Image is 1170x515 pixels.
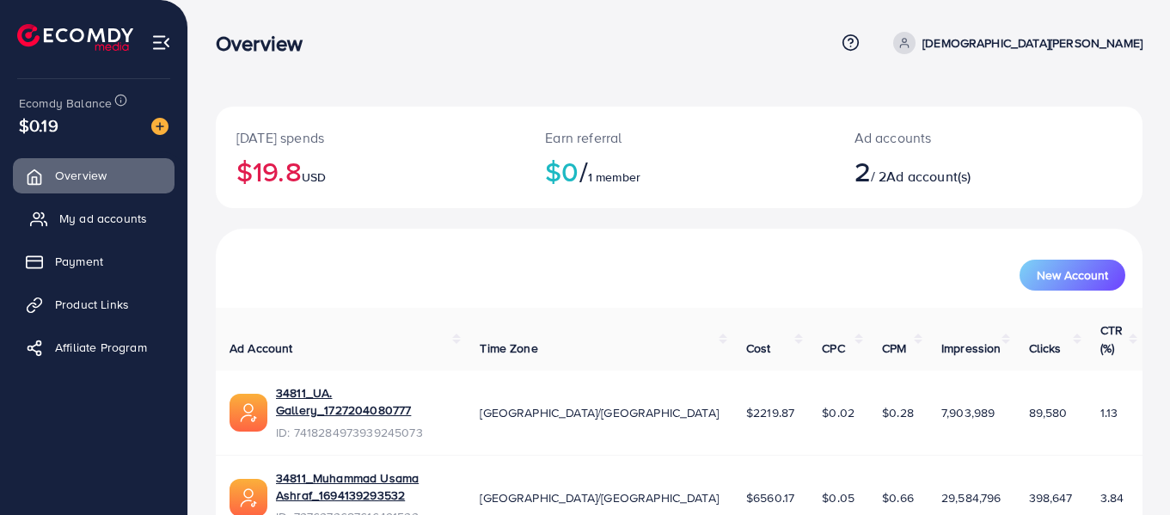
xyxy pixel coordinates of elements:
span: Time Zone [480,340,537,357]
span: My ad accounts [59,210,147,227]
span: 1 member [588,169,640,186]
span: $0.66 [882,489,914,506]
span: 2 [855,151,871,191]
span: Ad account(s) [886,167,971,186]
a: Product Links [13,287,175,322]
span: / [579,151,588,191]
span: New Account [1037,269,1108,281]
span: Product Links [55,296,129,313]
h3: Overview [216,31,316,56]
span: $0.19 [19,113,58,138]
h2: / 2 [855,155,1045,187]
span: CPM [882,340,906,357]
button: New Account [1020,260,1125,291]
iframe: Chat [1097,438,1157,502]
img: ic-ads-acc.e4c84228.svg [230,394,267,432]
span: 1.13 [1100,404,1118,421]
span: 29,584,796 [941,489,1002,506]
img: image [151,118,168,135]
span: $0.05 [822,489,855,506]
h2: $19.8 [236,155,504,187]
a: [DEMOGRAPHIC_DATA][PERSON_NAME] [886,32,1142,54]
span: $2219.87 [746,404,794,421]
a: 34811_Muhammad Usama Ashraf_1694139293532 [276,469,452,505]
p: [DEMOGRAPHIC_DATA][PERSON_NAME] [922,33,1142,53]
span: CTR (%) [1100,322,1123,356]
h2: $0 [545,155,812,187]
span: 89,580 [1029,404,1068,421]
span: 7,903,989 [941,404,995,421]
a: Payment [13,244,175,279]
span: Affiliate Program [55,339,147,356]
img: logo [17,24,133,51]
span: $0.02 [822,404,855,421]
p: [DATE] spends [236,127,504,148]
span: Overview [55,167,107,184]
span: $0.28 [882,404,914,421]
span: USD [302,169,326,186]
a: 34811_UA. Gallery_1727204080777 [276,384,452,420]
span: Impression [941,340,1002,357]
span: Ad Account [230,340,293,357]
span: Ecomdy Balance [19,95,112,112]
span: $6560.17 [746,489,794,506]
a: My ad accounts [13,201,175,236]
p: Earn referral [545,127,812,148]
span: 3.84 [1100,489,1124,506]
span: [GEOGRAPHIC_DATA]/[GEOGRAPHIC_DATA] [480,489,719,506]
span: Clicks [1029,340,1062,357]
span: Payment [55,253,103,270]
span: CPC [822,340,844,357]
span: Cost [746,340,771,357]
span: ID: 7418284973939245073 [276,424,452,441]
span: 398,647 [1029,489,1073,506]
img: menu [151,33,171,52]
span: [GEOGRAPHIC_DATA]/[GEOGRAPHIC_DATA] [480,404,719,421]
p: Ad accounts [855,127,1045,148]
a: Affiliate Program [13,330,175,365]
a: Overview [13,158,175,193]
